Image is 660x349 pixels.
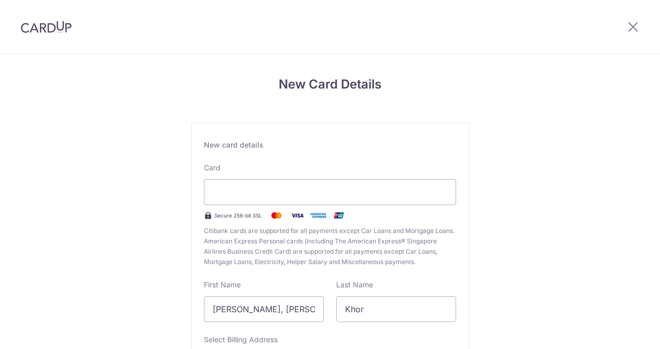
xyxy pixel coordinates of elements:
iframe: Opens a widget where you can find more information [594,318,650,344]
img: Visa [287,209,308,222]
input: Cardholder Last Name [336,296,456,322]
img: .alt.amex [308,209,328,222]
label: Last Name [336,280,373,290]
img: Mastercard [266,209,287,222]
div: New card details [204,140,456,150]
label: Select Billing Address [204,335,278,345]
img: .alt.unionpay [328,209,349,222]
label: First Name [204,280,241,290]
img: CardUp [21,21,72,33]
span: Secure 256-bit SSL [214,211,262,220]
h4: New Card Details [191,75,469,94]
span: Citibank cards are supported for all payments except Car Loans and Mortgage Loans. American Expre... [204,226,456,267]
iframe: Secure card payment input frame [213,186,447,198]
label: Card [204,163,221,173]
input: Cardholder First Name [204,296,324,322]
